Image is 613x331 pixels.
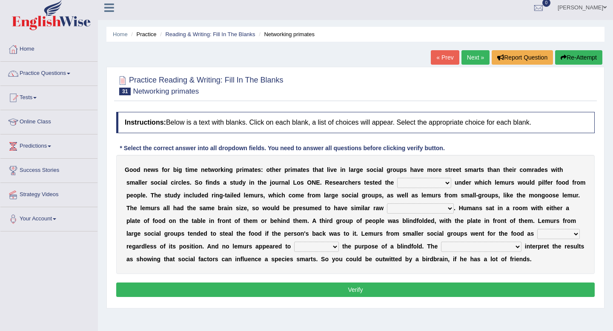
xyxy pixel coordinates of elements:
[340,166,342,173] b: i
[503,166,505,173] b: t
[350,166,354,173] b: a
[129,30,156,38] li: Practice
[431,50,459,65] a: « Prev
[275,166,279,173] b: e
[322,166,324,173] b: t
[146,192,147,199] b: .
[448,166,450,173] b: t
[243,166,249,173] b: m
[260,179,264,186] b: h
[427,166,432,173] b: m
[158,192,161,199] b: e
[116,74,284,95] h2: Practice Reading & Writing: Fill In The Blanks
[215,192,219,199] b: n
[505,179,509,186] b: u
[572,179,574,186] b: f
[206,179,208,186] b: f
[151,192,155,199] b: T
[251,179,255,186] b: n
[142,192,146,199] b: e
[126,179,130,186] b: s
[387,179,391,186] b: h
[173,166,177,173] b: b
[137,166,140,173] b: d
[301,179,304,186] b: s
[165,31,255,37] a: Reading & Writing: Fill In The Blanks
[210,166,215,173] b: w
[194,192,198,199] b: u
[522,179,526,186] b: o
[0,134,97,156] a: Predictions
[349,166,350,173] b: l
[218,166,221,173] b: r
[303,166,306,173] b: e
[266,166,270,173] b: o
[288,179,290,186] b: l
[490,166,493,173] b: h
[574,179,576,186] b: r
[576,179,580,186] b: o
[178,166,182,173] b: g
[116,144,448,153] div: * Select the correct answer into all dropdown fields. You need to answer all questions before cli...
[130,192,133,199] b: e
[201,166,205,173] b: n
[500,179,505,186] b: m
[178,179,181,186] b: c
[125,166,129,173] b: G
[555,50,602,65] button: Re-Attempt
[458,179,462,186] b: n
[285,179,288,186] b: a
[189,192,192,199] b: c
[129,166,133,173] b: o
[260,192,264,199] b: s
[0,86,97,107] a: Tests
[174,179,176,186] b: i
[154,192,158,199] b: h
[198,192,201,199] b: d
[162,166,164,173] b: f
[208,179,209,186] b: i
[315,166,318,173] b: h
[195,179,198,186] b: S
[343,179,345,186] b: r
[378,166,382,173] b: a
[270,179,272,186] b: j
[223,192,225,199] b: -
[534,166,538,173] b: a
[464,166,468,173] b: s
[219,192,223,199] b: g
[130,179,135,186] b: m
[476,166,478,173] b: r
[273,192,277,199] b: h
[527,166,532,173] b: m
[532,166,534,173] b: r
[495,179,496,186] b: l
[232,192,234,199] b: l
[334,166,337,173] b: e
[288,166,290,173] b: r
[544,179,545,186] b: l
[166,179,168,186] b: l
[151,179,154,186] b: s
[509,166,513,173] b: e
[137,192,141,199] b: p
[242,179,246,186] b: y
[173,192,177,199] b: d
[558,179,562,186] b: o
[561,179,565,186] b: o
[275,179,279,186] b: u
[557,166,559,173] b: t
[330,166,334,173] b: v
[551,166,556,173] b: w
[208,166,210,173] b: t
[556,179,558,186] b: f
[205,192,209,199] b: d
[468,166,473,173] b: m
[224,166,226,173] b: i
[126,192,130,199] b: p
[488,179,492,186] b: h
[212,192,214,199] b: r
[473,166,476,173] b: a
[264,179,267,186] b: e
[455,179,458,186] b: u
